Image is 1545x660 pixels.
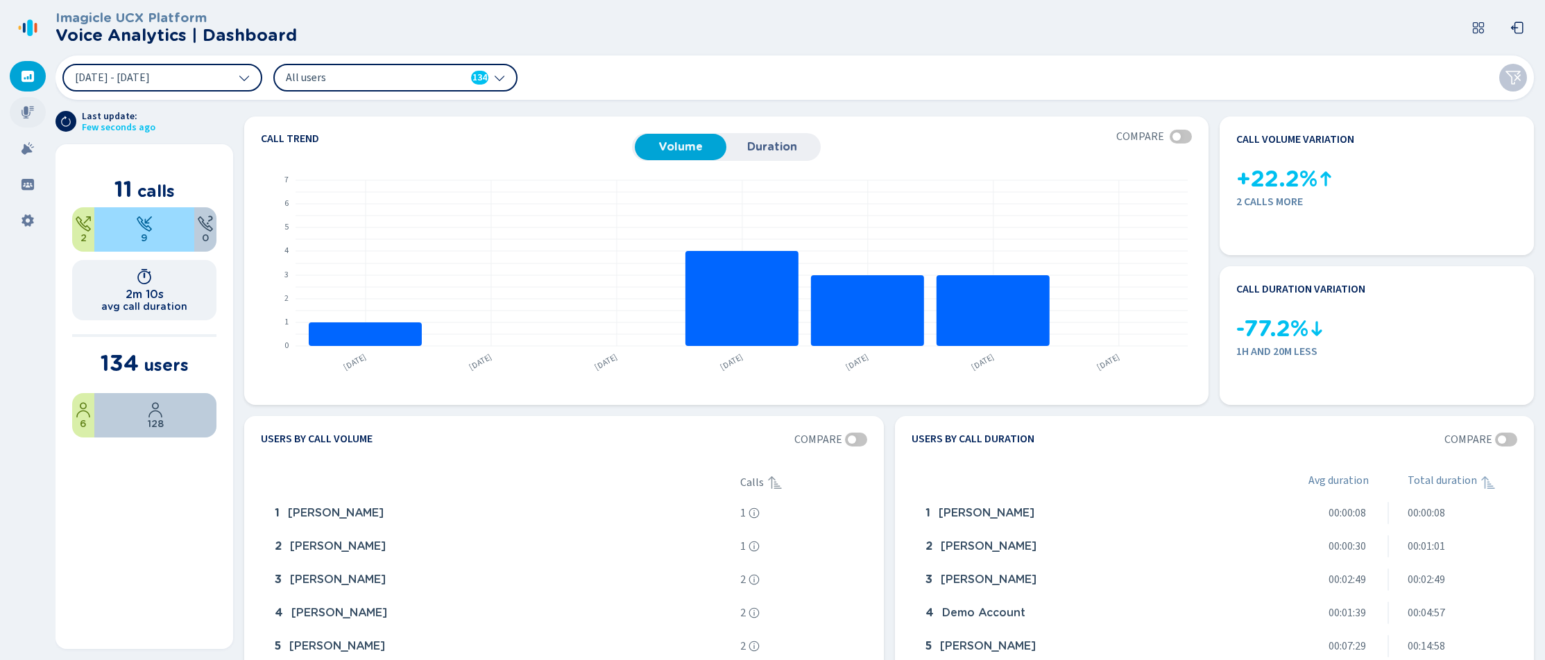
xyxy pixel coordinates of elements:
[1317,171,1334,187] svg: kpi-up
[82,111,155,122] span: Last update:
[1329,540,1366,553] span: 00:00:30
[21,69,35,83] svg: dashboard-filled
[1408,474,1517,491] div: Total duration
[740,640,746,652] span: 2
[261,433,373,446] h4: Users by call volume
[740,507,746,519] span: 1
[1444,433,1492,446] span: Compare
[137,181,175,201] span: calls
[1408,540,1445,553] span: 00:01:01
[1408,640,1445,652] span: 00:14:58
[1308,320,1325,337] svg: kpi-down
[275,507,280,519] span: 1
[1236,283,1365,295] h4: Call duration variation
[1329,507,1366,519] span: 00:00:08
[749,641,760,652] svg: info-circle
[740,540,746,553] span: 1
[925,640,932,652] span: 5
[286,70,445,85] span: All users
[969,351,996,374] text: [DATE]
[1329,640,1366,652] span: 00:07:29
[726,134,818,160] button: Duration
[269,566,735,593] div: Abdullah Qasem
[912,433,1034,446] h4: Users by call duration
[275,607,283,619] span: 4
[1236,196,1517,208] span: 2 calls more
[1499,64,1527,92] button: Clear filters
[1408,573,1445,586] span: 00:02:49
[10,205,46,236] div: Settings
[733,141,811,153] span: Duration
[494,72,505,83] svg: chevron-down
[101,349,139,376] span: 134
[920,599,1254,627] div: Demo Account
[749,607,760,618] svg: info-circle
[740,573,746,586] span: 2
[194,207,216,252] div: 0%
[10,61,46,92] div: Dashboard
[261,133,632,144] h4: Call trend
[80,232,87,243] span: 2
[718,351,745,374] text: [DATE]
[202,232,209,243] span: 0
[925,540,932,553] span: 2
[749,541,760,552] svg: info-circle
[101,301,187,312] h2: avg call duration
[1236,316,1308,342] span: -77.2%
[10,97,46,128] div: Recordings
[269,532,735,560] div: Omar Radwan
[925,573,932,586] span: 3
[920,566,1254,593] div: Omar Radwan
[94,393,216,437] div: 95.52%
[740,476,764,489] span: Calls
[114,175,133,202] span: 11
[147,401,164,418] svg: user-profile
[136,268,153,285] svg: timer
[1329,573,1366,586] span: 00:02:49
[75,72,150,83] span: [DATE] - [DATE]
[75,401,92,418] svg: user-profile
[21,141,35,155] svg: alarm-filled
[284,270,289,281] text: 3
[144,355,189,375] span: users
[136,216,153,232] svg: telephone-inbound
[1408,507,1445,519] span: 00:00:08
[269,632,735,660] div: Owen Rees
[288,507,384,519] span: [PERSON_NAME]
[275,640,281,652] span: 5
[1480,474,1496,491] svg: sortAscending
[1116,130,1164,143] span: Compare
[284,198,289,210] text: 6
[284,245,289,257] text: 4
[920,632,1254,660] div: Abdullah Qasem
[942,607,1025,619] span: Demo Account
[642,141,719,153] span: Volume
[467,351,494,374] text: [DATE]
[75,216,92,232] svg: telephone-outbound
[56,10,297,26] h3: Imagicle UCX Platform
[126,288,164,301] h1: 2m 10s
[72,393,94,437] div: 4.48%
[10,169,46,200] div: Groups
[749,574,760,585] svg: info-circle
[290,540,386,553] span: [PERSON_NAME]
[1236,133,1354,146] h4: Call volume variation
[941,540,1036,553] span: [PERSON_NAME]
[1308,474,1369,491] span: Avg duration
[740,474,867,491] div: Calls
[275,540,282,553] span: 2
[80,418,87,429] span: 6
[269,499,735,527] div: Ahmad Alkhalili
[141,232,148,243] span: 9
[635,134,726,160] button: Volume
[1329,607,1366,619] span: 00:01:39
[939,507,1034,519] span: [PERSON_NAME]
[269,599,735,627] div: Andrea Sonnino
[940,640,1036,652] span: [PERSON_NAME]
[291,607,387,619] span: [PERSON_NAME]
[341,351,368,374] text: [DATE]
[284,293,289,305] text: 2
[1510,21,1524,35] svg: box-arrow-left
[56,26,297,45] h2: Voice Analytics | Dashboard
